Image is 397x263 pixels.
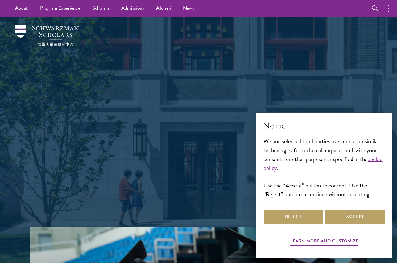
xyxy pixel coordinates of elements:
h2: Notice [264,121,385,131]
img: Schwarzman Scholars [15,25,79,46]
button: Learn more and customize [290,237,358,247]
button: Reject [264,210,323,224]
div: We and selected third parties use cookies or similar technologies for technical purposes and, wit... [264,137,385,198]
a: cookie policy [264,155,383,172]
button: Accept [325,210,385,224]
